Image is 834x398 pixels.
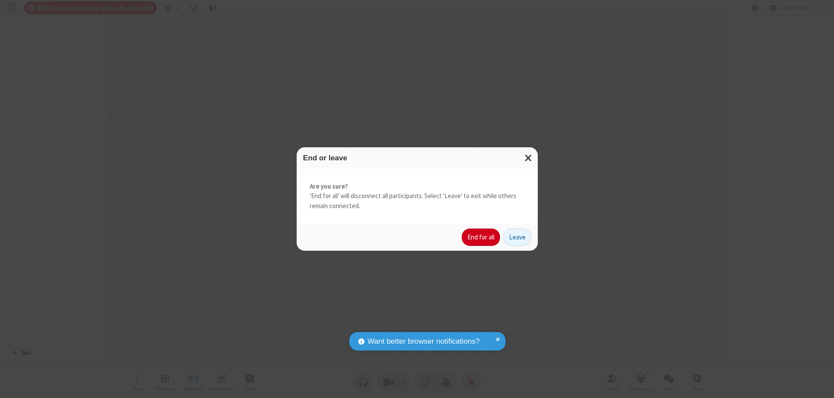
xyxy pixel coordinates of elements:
[297,169,538,224] div: 'End for all' will disconnect all participants. Select 'Leave' to exit while others remain connec...
[310,182,525,192] strong: Are you sure?
[303,154,531,162] h3: End or leave
[367,336,480,347] span: Want better browser notifications?
[462,229,500,246] button: End for all
[503,229,531,246] button: Leave
[520,147,538,169] button: Close modal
